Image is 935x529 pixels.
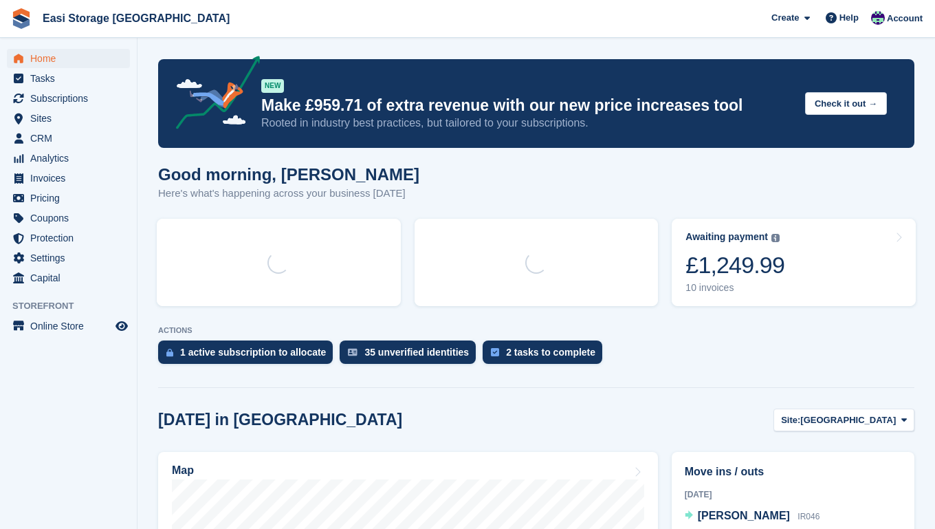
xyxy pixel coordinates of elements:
span: Help [839,11,859,25]
span: Tasks [30,69,113,88]
a: menu [7,89,130,108]
a: menu [7,228,130,248]
div: [DATE] [685,488,901,501]
a: menu [7,268,130,288]
span: Subscriptions [30,89,113,108]
a: menu [7,109,130,128]
span: Create [771,11,799,25]
a: menu [7,169,130,188]
span: Protection [30,228,113,248]
a: 2 tasks to complete [483,341,609,371]
img: verify_identity-adf6edd0f0f0b5bbfe63781bf79b02c33cf7c696d77639b501bdc392416b5a36.svg [348,348,357,356]
span: Pricing [30,188,113,208]
a: menu [7,188,130,208]
button: Site: [GEOGRAPHIC_DATA] [773,409,914,431]
a: Preview store [113,318,130,334]
p: Rooted in industry best practices, but tailored to your subscriptions. [261,116,794,131]
span: Capital [30,268,113,288]
span: Coupons [30,208,113,228]
span: Storefront [12,299,137,313]
p: ACTIONS [158,326,914,335]
span: Analytics [30,149,113,168]
img: stora-icon-8386f47178a22dfd0bd8f6a31ec36ba5ce8667c1dd55bd0f319d3a0aa187defe.svg [11,8,32,29]
a: Easi Storage [GEOGRAPHIC_DATA] [37,7,235,30]
a: 35 unverified identities [340,341,483,371]
span: IR046 [797,512,819,521]
div: NEW [261,79,284,93]
img: price-adjustments-announcement-icon-8257ccfd72463d97f412b2fc003d46551f7dbcb40ab6d574587a9cd5c0d94... [164,56,261,134]
a: menu [7,316,130,336]
div: 1 active subscription to allocate [180,347,326,358]
button: Check it out → [805,92,887,115]
h2: [DATE] in [GEOGRAPHIC_DATA] [158,411,402,429]
span: Site: [781,413,800,427]
img: active_subscription_to_allocate_icon-d502201f5373d7db506a760aba3b589e785aa758c864c3986d89f69b8ff3... [166,348,173,357]
a: Awaiting payment £1,249.99 10 invoices [672,219,916,306]
img: task-75834270c22a3079a89374b754ae025e5fb1db73e45f91037f5363f120a921f8.svg [491,348,499,356]
a: menu [7,49,130,68]
a: [PERSON_NAME] IR046 [685,508,820,526]
span: Online Store [30,316,113,336]
a: menu [7,208,130,228]
span: [PERSON_NAME] [698,510,790,521]
a: 1 active subscription to allocate [158,341,340,371]
div: £1,249.99 [685,251,784,279]
p: Here's what's happening across your business [DATE] [158,186,419,202]
div: 35 unverified identities [364,347,469,358]
img: Steven Cusick [871,11,885,25]
a: menu [7,149,130,168]
h1: Good morning, [PERSON_NAME] [158,165,419,184]
a: menu [7,248,130,268]
span: Invoices [30,169,113,188]
span: [GEOGRAPHIC_DATA] [800,413,896,427]
div: Awaiting payment [685,231,768,243]
img: icon-info-grey-7440780725fd019a000dd9b08b2336e03edf1995a4989e88bcd33f0948082b44.svg [771,234,780,242]
div: 2 tasks to complete [506,347,595,358]
div: 10 invoices [685,282,784,294]
span: Sites [30,109,113,128]
span: Home [30,49,113,68]
span: Settings [30,248,113,268]
h2: Move ins / outs [685,464,901,480]
a: menu [7,129,130,148]
p: Make £959.71 of extra revenue with our new price increases tool [261,96,794,116]
a: menu [7,69,130,88]
h2: Map [172,464,194,477]
span: CRM [30,129,113,148]
span: Account [887,12,923,25]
